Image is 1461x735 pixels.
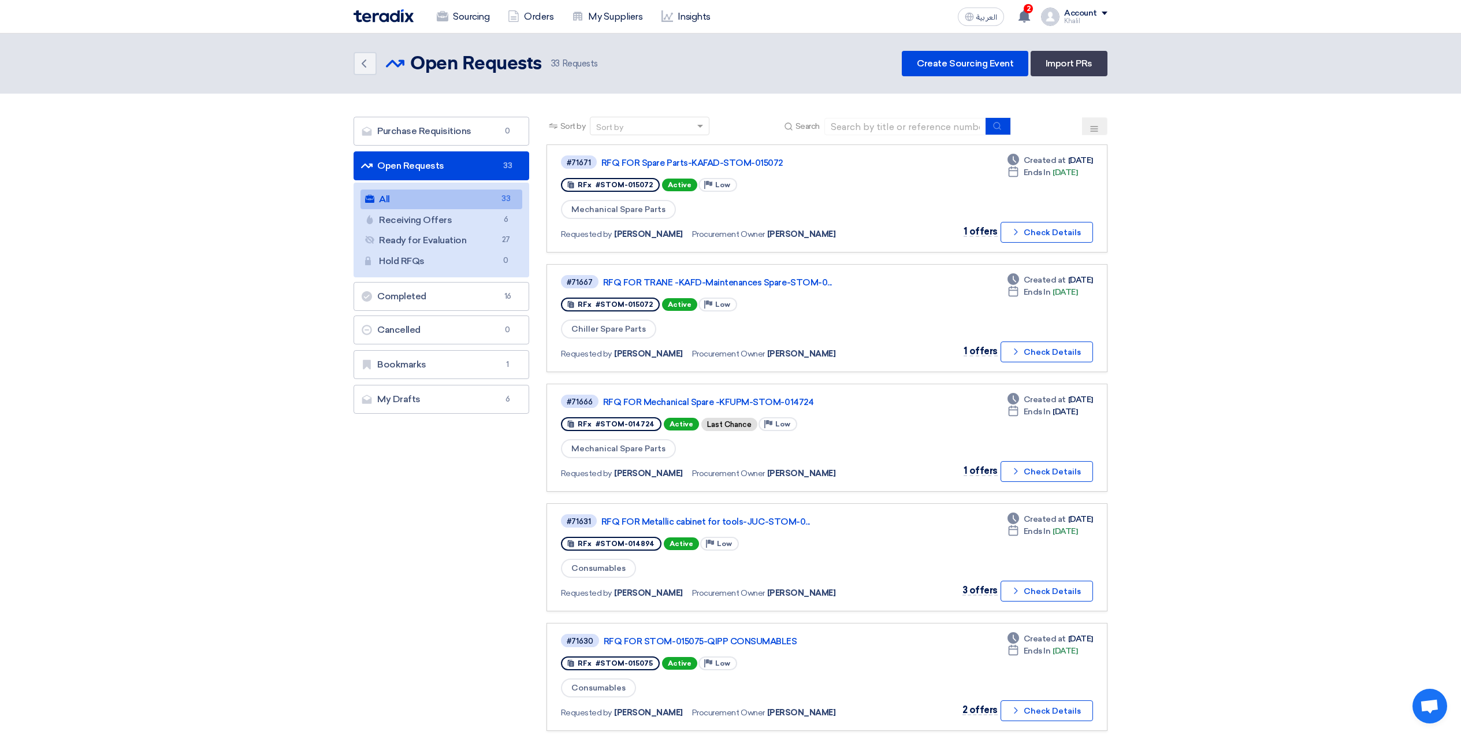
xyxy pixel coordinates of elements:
[596,659,653,667] span: #STOM-015075
[354,151,529,180] a: Open Requests33
[601,158,890,168] a: RFQ FOR Spare Parts-KAFAD-STOM-015072
[499,193,513,205] span: 33
[1008,274,1093,286] div: [DATE]
[578,420,592,428] span: RFx
[1041,8,1059,26] img: profile_test.png
[499,4,563,29] a: Orders
[561,439,676,458] span: Mechanical Spare Parts
[1008,394,1093,406] div: [DATE]
[354,117,529,146] a: Purchase Requisitions0
[1024,645,1051,657] span: Ends In
[567,159,591,166] div: #71671
[1024,394,1066,406] span: Created at
[1024,406,1051,418] span: Ends In
[701,418,757,431] div: Last Chance
[1008,513,1093,525] div: [DATE]
[354,315,529,344] a: Cancelled0
[614,707,683,719] span: [PERSON_NAME]
[1064,18,1107,24] div: Khalil
[1008,154,1093,166] div: [DATE]
[1008,406,1078,418] div: [DATE]
[596,181,653,189] span: #STOM-015072
[561,348,612,360] span: Requested by
[1024,286,1051,298] span: Ends In
[560,120,586,132] span: Sort by
[499,234,513,246] span: 27
[561,200,676,219] span: Mechanical Spare Parts
[1001,461,1093,482] button: Check Details
[614,348,683,360] span: [PERSON_NAME]
[614,587,683,599] span: [PERSON_NAME]
[692,228,765,240] span: Procurement Owner
[561,320,656,339] span: Chiller Spare Parts
[563,4,652,29] a: My Suppliers
[614,228,683,240] span: [PERSON_NAME]
[501,394,515,405] span: 6
[501,291,515,302] span: 16
[596,420,655,428] span: #STOM-014724
[767,348,836,360] span: [PERSON_NAME]
[578,300,592,309] span: RFx
[692,707,765,719] span: Procurement Owner
[501,359,515,370] span: 1
[1001,581,1093,602] button: Check Details
[692,467,765,480] span: Procurement Owner
[1024,4,1033,13] span: 2
[427,4,499,29] a: Sourcing
[360,190,522,209] a: All
[1412,689,1447,723] div: Open chat
[501,125,515,137] span: 0
[964,226,998,237] span: 1 offers
[1008,633,1093,645] div: [DATE]
[717,540,732,548] span: Low
[795,120,820,132] span: Search
[567,518,591,525] div: #71631
[567,637,593,645] div: #71630
[360,231,522,250] a: Ready for Evaluation
[767,228,836,240] span: [PERSON_NAME]
[1024,166,1051,179] span: Ends In
[902,51,1028,76] a: Create Sourcing Event
[499,214,513,226] span: 6
[1008,645,1078,657] div: [DATE]
[614,467,683,480] span: [PERSON_NAME]
[561,228,612,240] span: Requested by
[360,251,522,271] a: Hold RFQs
[1024,525,1051,537] span: Ends In
[976,13,997,21] span: العربية
[715,181,730,189] span: Low
[1024,154,1066,166] span: Created at
[1008,166,1078,179] div: [DATE]
[962,704,998,715] span: 2 offers
[1024,274,1066,286] span: Created at
[561,587,612,599] span: Requested by
[664,537,699,550] span: Active
[767,707,836,719] span: [PERSON_NAME]
[596,121,623,133] div: Sort by
[578,181,592,189] span: RFx
[561,678,636,697] span: Consumables
[499,255,513,267] span: 0
[596,300,653,309] span: #STOM-015072
[958,8,1004,26] button: العربية
[501,324,515,336] span: 0
[715,659,730,667] span: Low
[604,636,893,647] a: RFQ FOR STOM-015075-QIPP CONSUMABLES
[354,385,529,414] a: My Drafts6
[662,657,697,670] span: Active
[551,58,560,69] span: 33
[1001,700,1093,721] button: Check Details
[354,9,414,23] img: Teradix logo
[824,118,986,135] input: Search by title or reference number
[767,587,836,599] span: [PERSON_NAME]
[601,517,890,527] a: RFQ FOR Metallic cabinet for tools-JUC-STOM-0...
[354,282,529,311] a: Completed16
[596,540,655,548] span: #STOM-014894
[410,53,542,76] h2: Open Requests
[551,57,598,70] span: Requests
[1024,633,1066,645] span: Created at
[1008,286,1078,298] div: [DATE]
[1001,341,1093,362] button: Check Details
[561,467,612,480] span: Requested by
[501,160,515,172] span: 33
